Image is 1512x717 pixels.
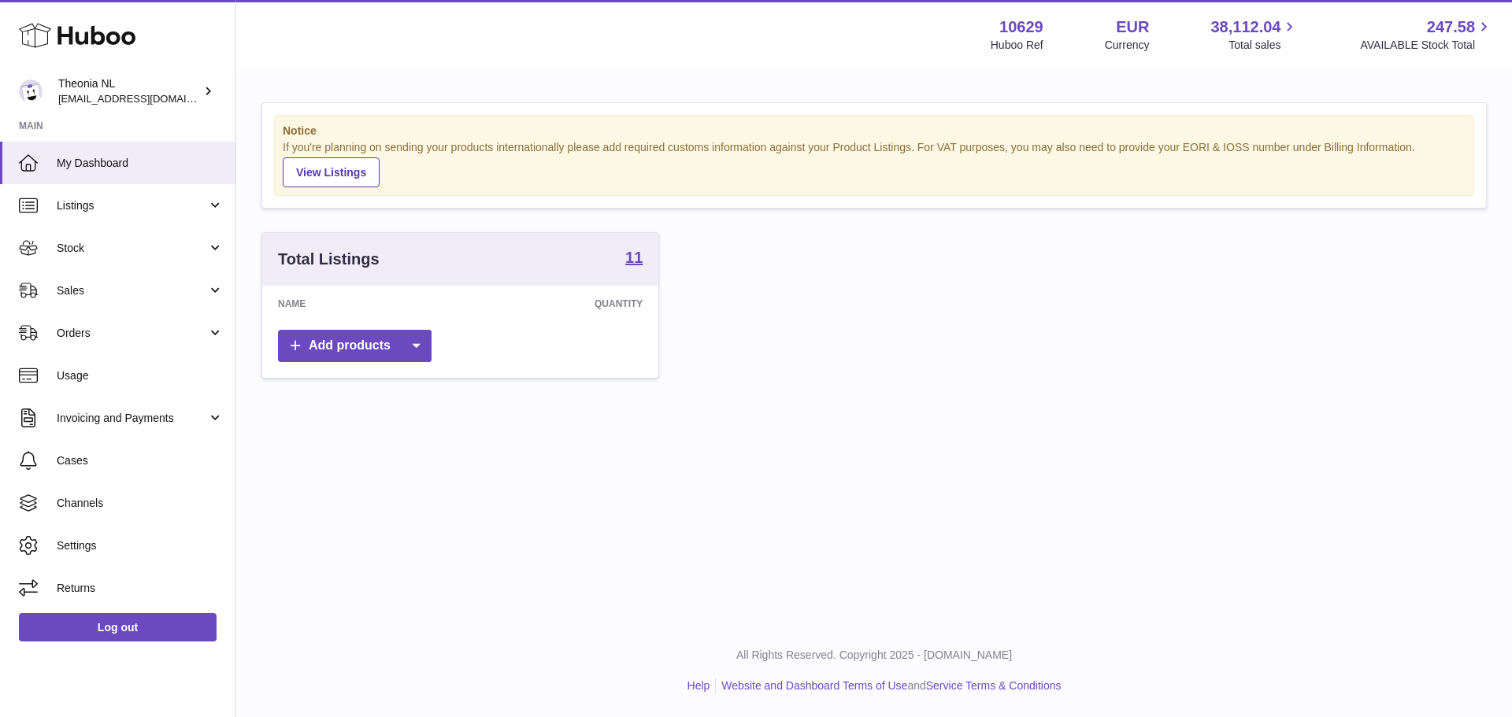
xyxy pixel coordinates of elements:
div: If you're planning on sending your products internationally please add required customs informati... [283,140,1466,187]
a: Log out [19,613,217,641]
span: Invoicing and Payments [57,411,207,426]
img: info@wholesomegoods.eu [19,79,43,103]
p: All Rights Reserved. Copyright 2025 - [DOMAIN_NAME] [249,648,1499,663]
span: Returns [57,581,224,596]
strong: Notice [283,124,1466,139]
a: 38,112.04 Total sales [1210,17,1299,53]
span: Listings [57,198,207,213]
a: 11 [625,249,643,268]
a: Service Terms & Conditions [926,679,1062,692]
span: Settings [57,538,224,553]
span: Sales [57,283,207,298]
a: Website and Dashboard Terms of Use [721,679,907,692]
span: 38,112.04 [1210,17,1280,38]
span: 247.58 [1427,17,1475,38]
div: Currency [1105,38,1150,53]
strong: 10629 [999,17,1043,38]
div: Huboo Ref [991,38,1043,53]
span: My Dashboard [57,156,224,171]
span: Orders [57,326,207,341]
span: Usage [57,368,224,383]
span: AVAILABLE Stock Total [1360,38,1493,53]
a: 247.58 AVAILABLE Stock Total [1360,17,1493,53]
strong: 11 [625,249,643,265]
a: Help [687,679,710,692]
a: Add products [278,330,432,362]
th: Name [262,286,432,322]
strong: EUR [1116,17,1149,38]
div: Theonia NL [58,76,200,106]
h3: Total Listings [278,249,380,270]
span: [EMAIL_ADDRESS][DOMAIN_NAME] [58,92,232,105]
span: Channels [57,496,224,511]
th: Quantity [432,286,659,322]
span: Total sales [1228,38,1299,53]
a: View Listings [283,157,380,187]
li: and [716,678,1061,693]
span: Stock [57,241,207,256]
span: Cases [57,453,224,468]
